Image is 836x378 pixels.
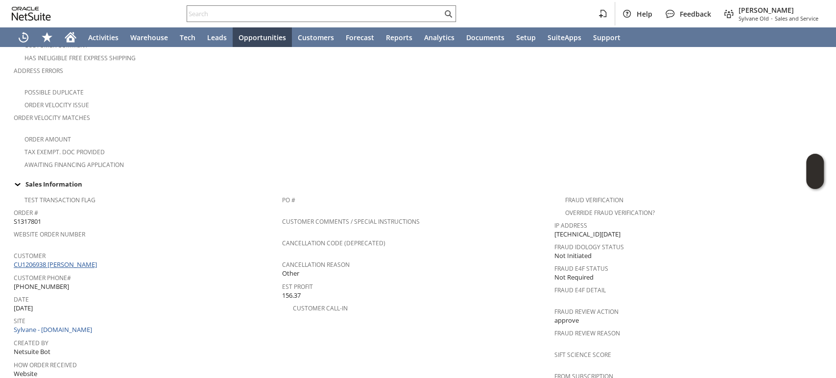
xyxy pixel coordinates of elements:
span: [PERSON_NAME] [739,5,818,15]
a: Support [587,27,626,47]
a: Recent Records [12,27,35,47]
a: Documents [460,27,510,47]
a: Has Ineligible Free Express Shipping [24,54,136,62]
a: Awaiting Financing Application [24,161,124,169]
a: Test Transaction Flag [24,196,96,204]
a: Customers [292,27,340,47]
span: [DATE] [14,304,33,313]
a: Tech [174,27,201,47]
a: Forecast [340,27,380,47]
a: PO # [282,196,295,204]
a: Analytics [418,27,460,47]
a: How Order Received [14,361,77,369]
a: Fraud Review Reason [554,329,620,337]
span: Opportunities [239,33,286,42]
a: Opportunities [233,27,292,47]
svg: Search [442,8,454,20]
a: Fraud Idology Status [554,243,623,251]
iframe: Click here to launch Oracle Guided Learning Help Panel [806,154,824,189]
a: SuiteApps [542,27,587,47]
span: Warehouse [130,33,168,42]
a: Est Profit [282,283,313,291]
a: Order Amount [24,135,71,143]
a: Cancellation Reason [282,260,350,269]
a: Reports [380,27,418,47]
span: [TECHNICAL_ID][DATE] [554,230,620,239]
span: SuiteApps [548,33,581,42]
a: CU1206938 [PERSON_NAME] [14,260,99,269]
span: Documents [466,33,504,42]
a: Override Fraud Verification? [565,209,654,217]
span: Leads [207,33,227,42]
div: Shortcuts [35,27,59,47]
span: Reports [386,33,412,42]
a: Sift Science Score [554,351,611,359]
a: Customer Comments / Special Instructions [282,217,420,226]
a: Home [59,27,82,47]
a: Fraud E4F Status [554,264,608,273]
a: Customer Call-in [293,304,348,312]
a: Tax Exempt. Doc Provided [24,148,105,156]
span: S1317801 [14,217,41,226]
span: Activities [88,33,119,42]
a: IP Address [554,221,587,230]
span: Tech [180,33,195,42]
a: Leads [201,27,233,47]
span: Oracle Guided Learning Widget. To move around, please hold and drag [806,172,824,189]
a: Website Order Number [14,230,85,238]
a: Fraud Verification [565,196,623,204]
span: approve [554,316,578,325]
span: Customers [298,33,334,42]
span: Feedback [680,9,711,19]
span: [PHONE_NUMBER] [14,282,69,291]
span: Not Initiated [554,251,591,260]
svg: Shortcuts [41,31,53,43]
div: Sales Information [10,178,822,190]
a: Order Velocity Issue [24,101,89,109]
svg: logo [12,7,51,21]
span: Forecast [346,33,374,42]
a: Created By [14,339,48,347]
input: Search [187,8,442,20]
a: Order # [14,209,38,217]
span: Sales and Service [775,15,818,22]
span: Sylvane Old [739,15,769,22]
a: Fraud Review Action [554,307,618,316]
a: Setup [510,27,542,47]
a: Possible Duplicate [24,88,84,96]
a: Sylvane - [DOMAIN_NAME] [14,325,95,334]
a: Site [14,317,25,325]
span: Support [593,33,621,42]
a: Cancellation Code (deprecated) [282,239,385,247]
span: Help [637,9,652,19]
a: Date [14,295,29,304]
a: Order Velocity Matches [14,114,90,122]
svg: Recent Records [18,31,29,43]
span: Other [282,269,299,278]
a: Customer [14,252,46,260]
span: - [771,15,773,22]
span: Not Required [554,273,593,282]
a: Customer Phone# [14,274,71,282]
span: Analytics [424,33,454,42]
a: Warehouse [124,27,174,47]
span: Netsuite Bot [14,347,50,356]
a: Fraud E4F Detail [554,286,605,294]
td: Sales Information [10,178,826,190]
span: 156.37 [282,291,301,300]
a: Address Errors [14,67,63,75]
span: Setup [516,33,536,42]
svg: Home [65,31,76,43]
a: Activities [82,27,124,47]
